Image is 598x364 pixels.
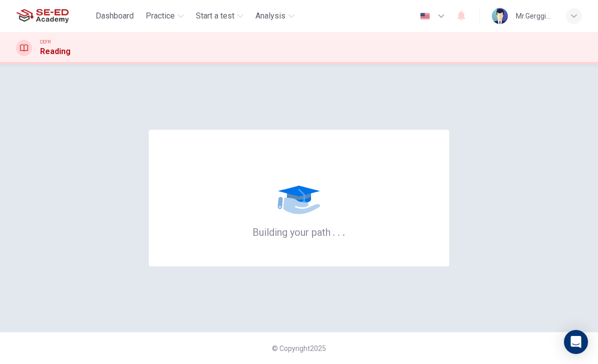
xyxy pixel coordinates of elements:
[337,223,341,239] h6: .
[142,7,188,25] button: Practice
[16,6,92,26] a: SE-ED Academy logo
[255,10,285,22] span: Analysis
[146,10,175,22] span: Practice
[192,7,247,25] button: Start a test
[196,10,234,22] span: Start a test
[516,10,554,22] div: Mr.Gerggiat Sribunrueang
[492,8,508,24] img: Profile picture
[96,10,134,22] span: Dashboard
[342,223,346,239] h6: .
[40,46,71,58] h1: Reading
[16,6,69,26] img: SE-ED Academy logo
[332,223,336,239] h6: .
[564,330,588,354] div: Open Intercom Messenger
[272,344,326,352] span: © Copyright 2025
[40,39,51,46] span: CEFR
[252,225,346,238] h6: Building your path
[419,13,431,20] img: en
[92,7,138,25] button: Dashboard
[251,7,298,25] button: Analysis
